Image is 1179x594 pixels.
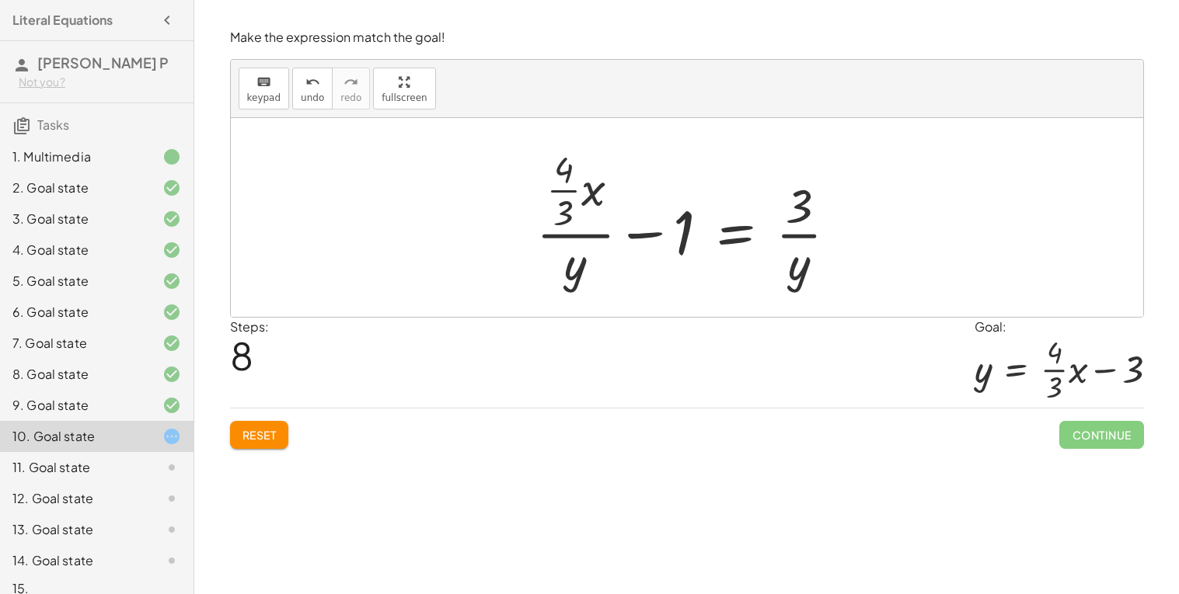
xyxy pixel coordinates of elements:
[305,73,320,92] i: undo
[230,421,289,449] button: Reset
[230,29,1144,47] p: Make the expression match the goal!
[382,92,427,103] span: fullscreen
[162,272,181,290] i: Task finished and correct.
[162,520,181,539] i: Task not started.
[162,365,181,384] i: Task finished and correct.
[239,68,290,109] button: keyboardkeypad
[242,428,277,442] span: Reset
[230,332,253,379] span: 8
[230,318,269,335] label: Steps:
[37,116,69,133] span: Tasks
[12,396,138,415] div: 9. Goal state
[162,551,181,570] i: Task not started.
[162,210,181,228] i: Task finished and correct.
[12,210,138,228] div: 3. Goal state
[301,92,324,103] span: undo
[162,396,181,415] i: Task finished and correct.
[162,334,181,353] i: Task finished and correct.
[12,272,138,290] div: 5. Goal state
[247,92,281,103] span: keypad
[162,148,181,166] i: Task finished.
[162,179,181,197] i: Task finished and correct.
[12,427,138,446] div: 10. Goal state
[162,489,181,508] i: Task not started.
[162,458,181,477] i: Task not started.
[12,148,138,166] div: 1. Multimedia
[332,68,370,109] button: redoredo
[292,68,333,109] button: undoundo
[12,551,138,570] div: 14. Goal state
[256,73,271,92] i: keyboard
[373,68,435,109] button: fullscreen
[162,427,181,446] i: Task started.
[12,241,138,259] div: 4. Goal state
[344,73,358,92] i: redo
[37,54,169,71] span: [PERSON_NAME] P
[162,303,181,321] i: Task finished and correct.
[12,489,138,508] div: 12. Goal state
[975,318,1144,336] div: Goal:
[162,241,181,259] i: Task finished and correct.
[12,334,138,353] div: 7. Goal state
[19,75,181,90] div: Not you?
[12,179,138,197] div: 2. Goal state
[12,458,138,477] div: 11. Goal state
[12,11,113,30] h4: Literal Equations
[12,520,138,539] div: 13. Goal state
[12,365,138,384] div: 8. Goal state
[12,303,138,321] div: 6. Goal state
[340,92,361,103] span: redo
